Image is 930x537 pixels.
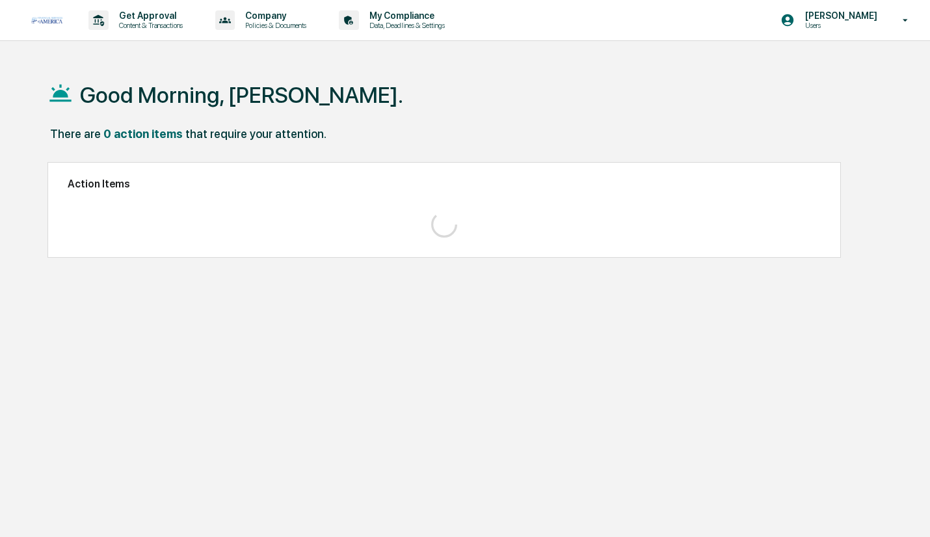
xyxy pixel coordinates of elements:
h1: Good Morning, [PERSON_NAME]. [80,82,403,108]
p: Data, Deadlines & Settings [359,21,451,30]
p: Company [235,10,313,21]
div: 0 action items [103,127,183,141]
p: Get Approval [109,10,189,21]
p: [PERSON_NAME] [795,10,884,21]
div: There are [50,127,101,141]
div: that require your attention. [185,127,326,141]
p: Policies & Documents [235,21,313,30]
p: My Compliance [359,10,451,21]
img: logo [31,17,62,23]
p: Users [795,21,884,30]
p: Content & Transactions [109,21,189,30]
h2: Action Items [68,178,821,190]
